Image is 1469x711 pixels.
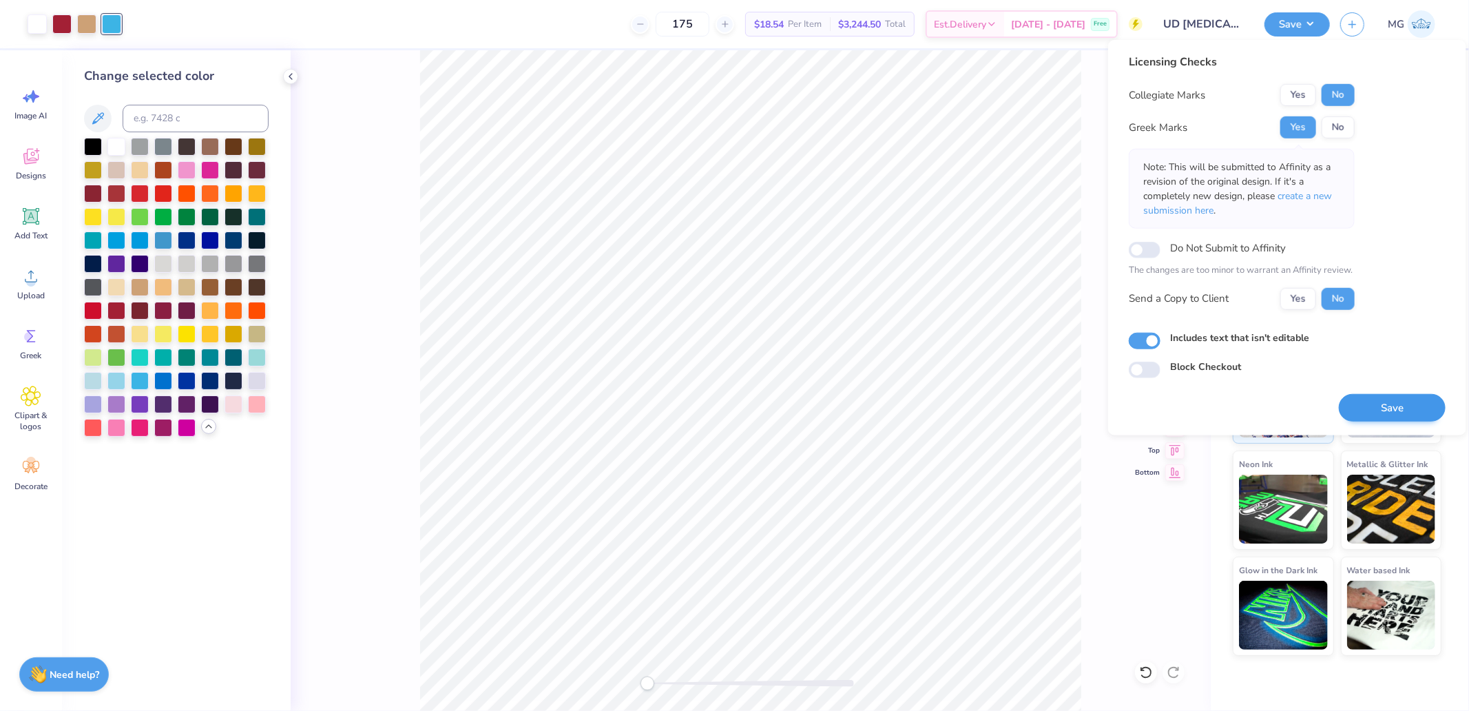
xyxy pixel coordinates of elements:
div: Send a Copy to Client [1129,291,1229,307]
button: No [1322,84,1355,106]
div: Accessibility label [640,677,654,690]
span: Greek [21,350,42,361]
span: MG [1388,17,1404,32]
button: No [1322,116,1355,138]
img: Glow in the Dark Ink [1239,581,1328,650]
button: Yes [1280,84,1316,106]
label: Includes text that isn't editable [1170,330,1309,344]
p: The changes are too minor to warrant an Affinity review. [1129,264,1355,278]
button: Yes [1280,287,1316,309]
span: Bottom [1135,467,1160,478]
span: create a new submission here [1143,189,1332,217]
span: Water based Ink [1347,563,1410,577]
span: $18.54 [754,17,784,32]
input: – – [656,12,709,37]
div: Collegiate Marks [1129,87,1205,103]
img: Water based Ink [1347,581,1436,650]
label: Do Not Submit to Affinity [1170,239,1286,257]
span: Free [1094,19,1107,29]
button: Save [1339,393,1446,422]
p: Note: This will be submitted to Affinity as a revision of the original design. If it's a complete... [1143,160,1340,218]
div: Change selected color [84,67,269,85]
span: Image AI [15,110,48,121]
span: Top [1135,445,1160,456]
span: Est. Delivery [934,17,986,32]
img: Michael Galon [1408,10,1435,38]
span: Total [885,17,906,32]
span: Metallic & Glitter Ink [1347,457,1428,471]
img: Neon Ink [1239,475,1328,544]
button: No [1322,287,1355,309]
input: e.g. 7428 c [123,105,269,132]
span: [DATE] - [DATE] [1011,17,1085,32]
span: Add Text [14,230,48,241]
img: Metallic & Glitter Ink [1347,475,1436,544]
span: Glow in the Dark Ink [1239,563,1317,577]
span: Upload [17,290,45,301]
span: $3,244.50 [838,17,881,32]
span: Decorate [14,481,48,492]
div: Licensing Checks [1129,54,1355,70]
input: Untitled Design [1153,10,1254,38]
span: Designs [16,170,46,181]
button: Save [1264,12,1330,37]
button: Yes [1280,116,1316,138]
a: MG [1382,10,1441,38]
span: Clipart & logos [8,410,54,432]
span: Per Item [788,17,822,32]
span: Neon Ink [1239,457,1273,471]
div: Greek Marks [1129,120,1187,136]
strong: Need help? [50,668,100,681]
label: Block Checkout [1170,360,1241,374]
